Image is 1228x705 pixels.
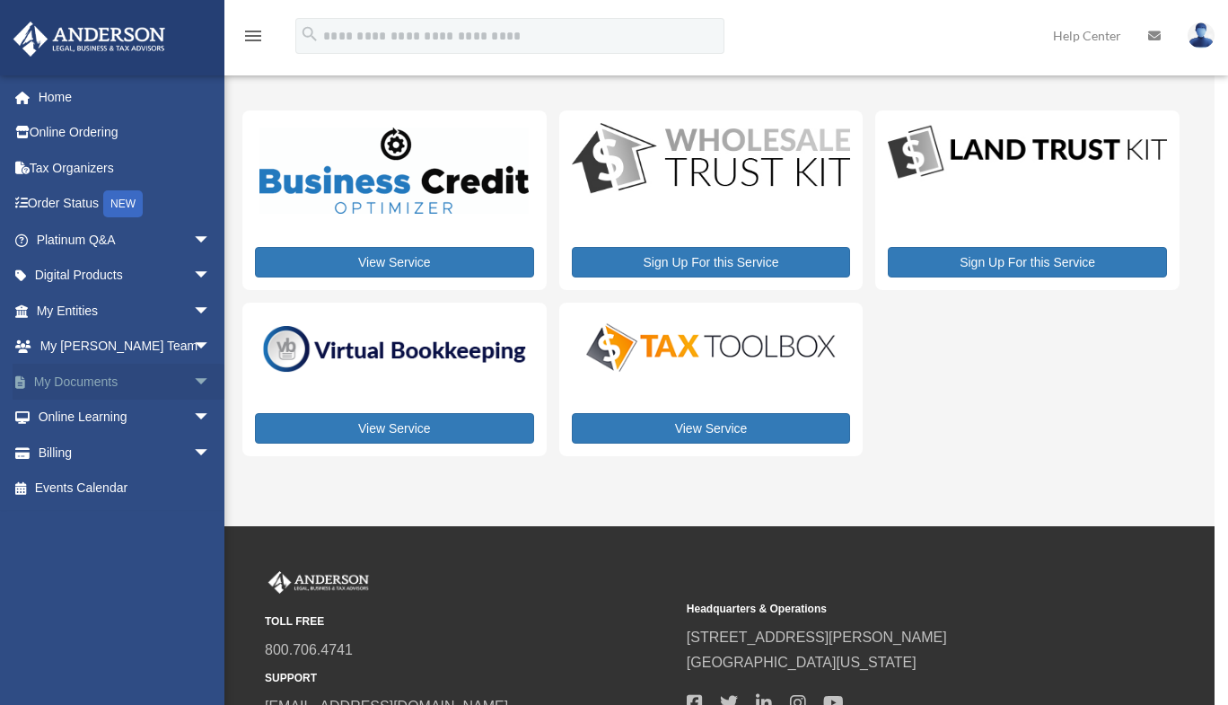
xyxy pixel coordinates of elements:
a: menu [242,31,264,47]
img: Anderson Advisors Platinum Portal [8,22,171,57]
a: Order StatusNEW [13,186,238,223]
a: [GEOGRAPHIC_DATA][US_STATE] [687,655,917,670]
a: Digital Productsarrow_drop_down [13,258,229,294]
a: [STREET_ADDRESS][PERSON_NAME] [687,630,947,645]
div: NEW [103,190,143,217]
a: My Entitiesarrow_drop_down [13,293,238,329]
small: Headquarters & Operations [687,600,1096,619]
span: arrow_drop_down [193,293,229,330]
span: arrow_drop_down [193,258,229,295]
a: Sign Up For this Service [888,247,1167,278]
i: search [300,24,320,44]
span: arrow_drop_down [193,222,229,259]
i: menu [242,25,264,47]
span: arrow_drop_down [193,435,229,471]
img: WS-Trust-Kit-lgo-1.jpg [572,123,851,197]
img: Anderson Advisors Platinum Portal [265,571,373,595]
a: Sign Up For this Service [572,247,851,278]
img: User Pic [1188,22,1215,48]
a: My [PERSON_NAME] Teamarrow_drop_down [13,329,238,365]
small: TOLL FREE [265,612,674,631]
a: My Documentsarrow_drop_down [13,364,238,400]
a: Online Ordering [13,115,238,151]
span: arrow_drop_down [193,364,229,401]
small: SUPPORT [265,669,674,688]
a: Tax Organizers [13,150,238,186]
a: 800.706.4741 [265,642,353,657]
span: arrow_drop_down [193,329,229,366]
img: LandTrust_lgo-1.jpg [888,123,1167,183]
a: Online Learningarrow_drop_down [13,400,238,436]
a: View Service [255,247,534,278]
a: View Service [572,413,851,444]
a: Platinum Q&Aarrow_drop_down [13,222,238,258]
a: Home [13,79,238,115]
a: View Service [255,413,534,444]
span: arrow_drop_down [193,400,229,436]
a: Billingarrow_drop_down [13,435,238,471]
a: Events Calendar [13,471,238,507]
